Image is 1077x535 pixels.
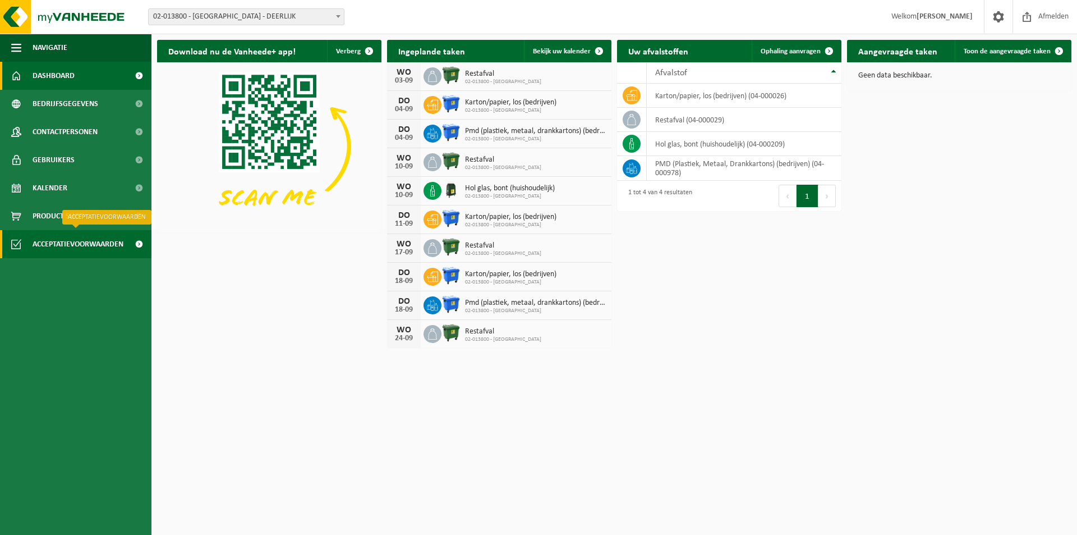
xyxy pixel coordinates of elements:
td: karton/papier, los (bedrijven) (04-000026) [647,84,841,108]
div: WO [393,326,415,335]
span: 02-013800 - [GEOGRAPHIC_DATA] [465,279,556,286]
span: Navigatie [33,34,67,62]
img: WB-1100-HPE-BE-01 [441,94,461,113]
button: Verberg [327,40,380,62]
img: WB-1100-HPE-BE-01 [441,295,461,314]
img: WB-1100-HPE-GN-01 [441,66,461,85]
div: 10-09 [393,163,415,171]
p: Geen data beschikbaar. [858,72,1060,80]
img: WB-1100-HPE-BE-01 [441,123,461,142]
img: WB-1100-HPE-BE-01 [441,266,461,285]
div: DO [393,211,415,220]
div: 24-09 [393,335,415,342]
span: Restafval [465,327,541,336]
span: 02-013800 - BLUE WOODS HOTEL - DEERLIJK [148,8,344,25]
span: 02-013800 - [GEOGRAPHIC_DATA] [465,336,541,343]
span: Product Shop [33,202,84,230]
img: WB-1100-HPE-GN-01 [441,152,461,171]
a: Ophaling aanvragen [752,40,840,62]
div: DO [393,97,415,106]
div: 1 tot 4 van 4 resultaten [623,184,692,208]
td: hol glas, bont (huishoudelijk) (04-000209) [647,132,841,156]
span: 02-013800 - BLUE WOODS HOTEL - DEERLIJK [149,9,344,25]
div: WO [393,182,415,191]
span: 02-013800 - [GEOGRAPHIC_DATA] [465,164,541,171]
span: Gebruikers [33,146,75,174]
div: 10-09 [393,191,415,199]
button: Next [818,185,836,207]
span: Pmd (plastiek, metaal, drankkartons) (bedrijven) [465,299,606,308]
img: CR-HR-1C-1000-PES-01 [441,180,461,199]
div: 04-09 [393,134,415,142]
div: DO [393,268,415,277]
span: Restafval [465,156,541,164]
span: Kalender [33,174,67,202]
span: 02-013800 - [GEOGRAPHIC_DATA] [465,79,541,85]
strong: [PERSON_NAME] [917,12,973,21]
div: 18-09 [393,306,415,314]
div: DO [393,125,415,134]
span: Karton/papier, los (bedrijven) [465,270,556,279]
button: 1 [797,185,818,207]
span: Afvalstof [655,68,687,77]
div: 11-09 [393,220,415,228]
h2: Download nu de Vanheede+ app! [157,40,307,62]
img: WB-1100-HPE-GN-01 [441,323,461,342]
span: Restafval [465,241,541,250]
img: Download de VHEPlus App [157,62,381,231]
span: 02-013800 - [GEOGRAPHIC_DATA] [465,308,606,314]
div: WO [393,154,415,163]
div: 17-09 [393,249,415,257]
span: Verberg [336,48,361,55]
span: Karton/papier, los (bedrijven) [465,213,556,222]
span: Toon de aangevraagde taken [964,48,1051,55]
span: 02-013800 - [GEOGRAPHIC_DATA] [465,193,555,200]
h2: Aangevraagde taken [847,40,949,62]
div: WO [393,240,415,249]
td: PMD (Plastiek, Metaal, Drankkartons) (bedrijven) (04-000978) [647,156,841,181]
span: Acceptatievoorwaarden [33,230,123,258]
td: restafval (04-000029) [647,108,841,132]
h2: Uw afvalstoffen [617,40,699,62]
div: DO [393,297,415,306]
div: WO [393,68,415,77]
span: Karton/papier, los (bedrijven) [465,98,556,107]
img: WB-1100-HPE-BE-01 [441,209,461,228]
span: Contactpersonen [33,118,98,146]
div: 18-09 [393,277,415,285]
button: Previous [779,185,797,207]
span: 02-013800 - [GEOGRAPHIC_DATA] [465,250,541,257]
a: Toon de aangevraagde taken [955,40,1070,62]
div: 04-09 [393,106,415,113]
span: Hol glas, bont (huishoudelijk) [465,184,555,193]
span: Pmd (plastiek, metaal, drankkartons) (bedrijven) [465,127,606,136]
span: Bekijk uw kalender [533,48,591,55]
span: Ophaling aanvragen [761,48,821,55]
div: 03-09 [393,77,415,85]
span: Bedrijfsgegevens [33,90,98,118]
span: 02-013800 - [GEOGRAPHIC_DATA] [465,222,556,228]
img: WB-1100-HPE-GN-01 [441,237,461,257]
a: Bekijk uw kalender [524,40,610,62]
h2: Ingeplande taken [387,40,476,62]
span: 02-013800 - [GEOGRAPHIC_DATA] [465,136,606,143]
span: Restafval [465,70,541,79]
span: Dashboard [33,62,75,90]
span: 02-013800 - [GEOGRAPHIC_DATA] [465,107,556,114]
